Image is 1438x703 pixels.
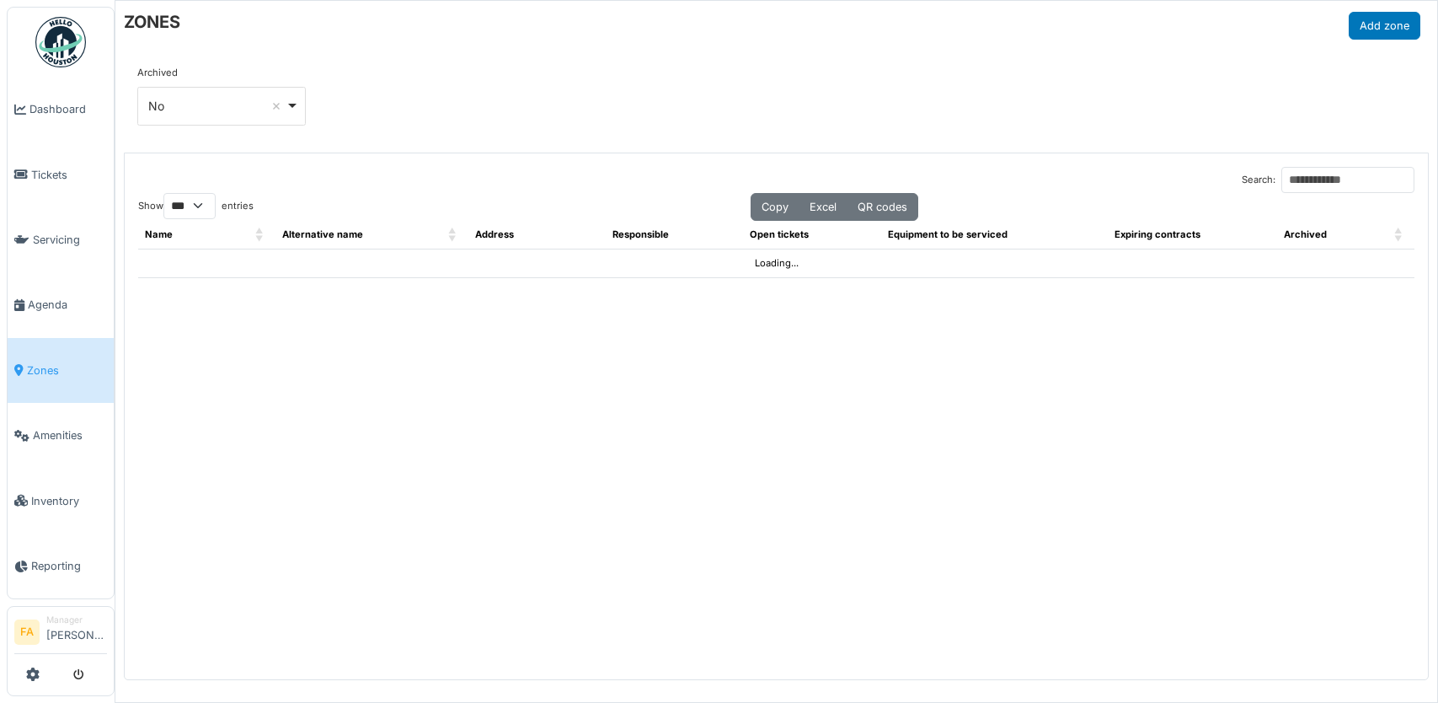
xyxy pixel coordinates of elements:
[28,297,107,313] span: Agenda
[124,12,180,32] h6: ZONES
[33,232,107,248] span: Servicing
[138,249,1414,277] td: Loading...
[1284,228,1327,240] span: Archived
[8,403,114,468] a: Amenities
[255,221,265,249] span: Name: Activate to sort
[14,614,107,654] a: FA Manager[PERSON_NAME]
[8,77,114,142] a: Dashboard
[163,193,216,219] select: Showentries
[33,427,107,443] span: Amenities
[46,614,107,650] li: [PERSON_NAME]
[1394,221,1404,249] span: Archived: Activate to sort
[448,221,458,249] span: Alternative name: Activate to sort
[138,193,254,219] label: Show entries
[145,228,173,240] span: Name
[612,228,669,240] span: Responsible
[799,193,847,221] button: Excel
[137,66,178,80] label: Archived
[888,228,1008,240] span: Equipment to be serviced
[8,272,114,337] a: Agenda
[268,98,285,115] button: Remove item: 'false'
[762,201,788,213] span: Copy
[8,207,114,272] a: Servicing
[27,362,107,378] span: Zones
[31,558,107,574] span: Reporting
[29,101,107,117] span: Dashboard
[858,201,907,213] span: QR codes
[282,228,363,240] span: Alternative name
[148,97,286,115] div: No
[14,620,40,645] li: FA
[1242,173,1275,187] label: Search:
[475,228,514,240] span: Address
[1115,228,1200,240] span: Expiring contracts
[31,493,107,509] span: Inventory
[31,167,107,183] span: Tickets
[751,193,799,221] button: Copy
[8,468,114,533] a: Inventory
[1349,12,1420,40] button: Add zone
[847,193,918,221] button: QR codes
[810,201,837,213] span: Excel
[750,228,809,240] span: Open tickets
[46,614,107,626] div: Manager
[35,17,86,67] img: Badge_color-CXgf-gQk.svg
[8,338,114,403] a: Zones
[8,142,114,207] a: Tickets
[8,534,114,598] a: Reporting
